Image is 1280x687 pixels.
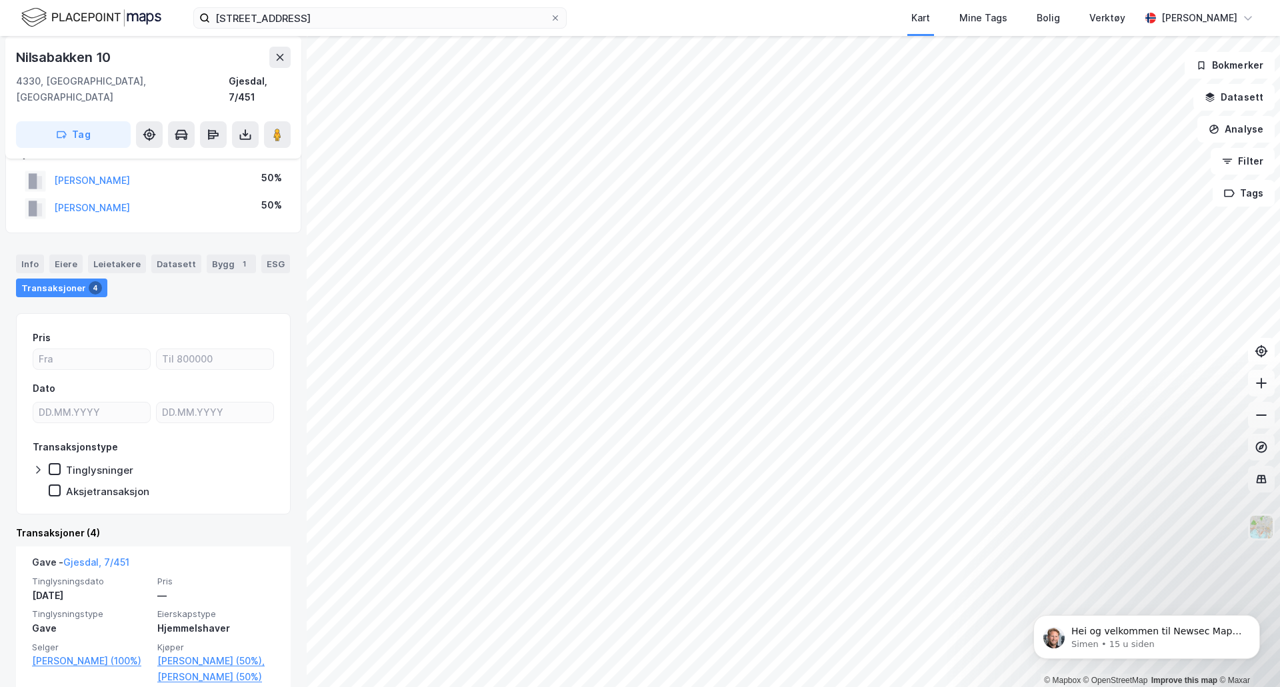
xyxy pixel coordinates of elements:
div: Aksjetransaksjon [66,485,149,498]
div: 4 [89,281,102,295]
img: logo.f888ab2527a4732fd821a326f86c7f29.svg [21,6,161,29]
span: Kjøper [157,642,275,653]
span: Tinglysningstype [32,608,149,620]
div: Gjesdal, 7/451 [229,73,291,105]
div: Info [16,255,44,273]
div: Pris [33,330,51,346]
input: Søk på adresse, matrikkel, gårdeiere, leietakere eller personer [210,8,550,28]
input: DD.MM.YYYY [33,402,150,422]
div: Gave [32,620,149,636]
span: Eierskapstype [157,608,275,620]
div: Verktøy [1089,10,1125,26]
a: OpenStreetMap [1083,676,1148,685]
div: Bolig [1037,10,1060,26]
button: Bokmerker [1185,52,1275,79]
button: Datasett [1193,84,1275,111]
button: Analyse [1197,116,1275,143]
input: Fra [33,349,150,369]
a: Gjesdal, 7/451 [63,556,129,568]
div: 50% [261,197,282,213]
div: Gave - [32,554,129,576]
a: Mapbox [1044,676,1081,685]
div: Nilsabakken 10 [16,47,113,68]
div: Tinglysninger [66,464,133,476]
img: Z [1249,514,1274,540]
iframe: Intercom notifications melding [1013,587,1280,680]
div: Transaksjonstype [33,439,118,455]
input: DD.MM.YYYY [157,402,273,422]
div: Leietakere [88,255,146,273]
a: [PERSON_NAME] (50%) [157,669,275,685]
div: Eiere [49,255,83,273]
div: Transaksjoner (4) [16,525,291,541]
button: Filter [1211,148,1275,175]
div: ESG [261,255,290,273]
a: [PERSON_NAME] (100%) [32,653,149,669]
div: Bygg [207,255,256,273]
button: Tags [1213,180,1275,207]
a: Improve this map [1151,676,1217,685]
div: Dato [33,380,55,396]
div: [DATE] [32,588,149,604]
div: Datasett [151,255,201,273]
button: Tag [16,121,131,148]
input: Til 800000 [157,349,273,369]
span: Selger [32,642,149,653]
div: 1 [237,257,251,271]
div: — [157,588,275,604]
div: 50% [261,170,282,186]
span: Pris [157,576,275,587]
div: Transaksjoner [16,279,107,297]
div: Mine Tags [959,10,1007,26]
span: Tinglysningsdato [32,576,149,587]
div: Kart [911,10,930,26]
div: [PERSON_NAME] [1161,10,1237,26]
a: [PERSON_NAME] (50%), [157,653,275,669]
div: 4330, [GEOGRAPHIC_DATA], [GEOGRAPHIC_DATA] [16,73,229,105]
div: Hjemmelshaver [157,620,275,636]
